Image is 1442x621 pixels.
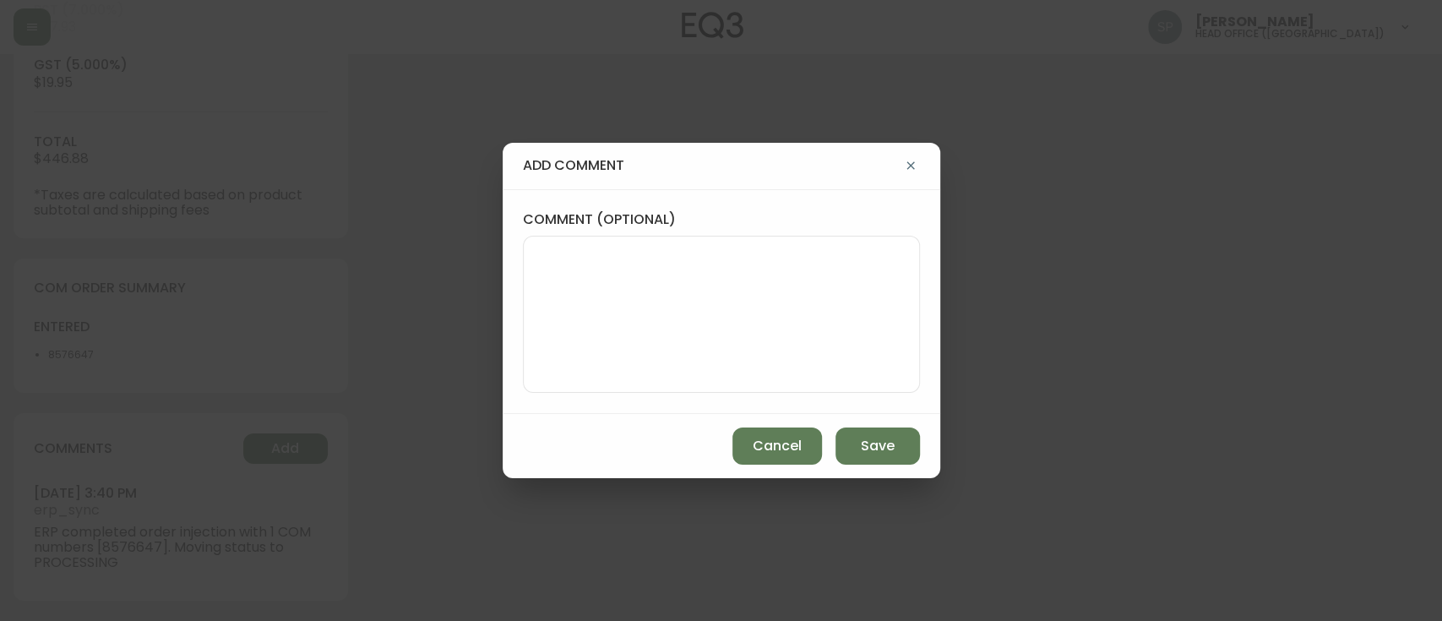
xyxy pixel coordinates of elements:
label: comment (optional) [523,210,920,229]
button: Save [835,428,920,465]
span: Cancel [753,437,802,455]
span: Save [861,437,895,455]
button: Cancel [732,428,822,465]
h4: add comment [523,156,901,175]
